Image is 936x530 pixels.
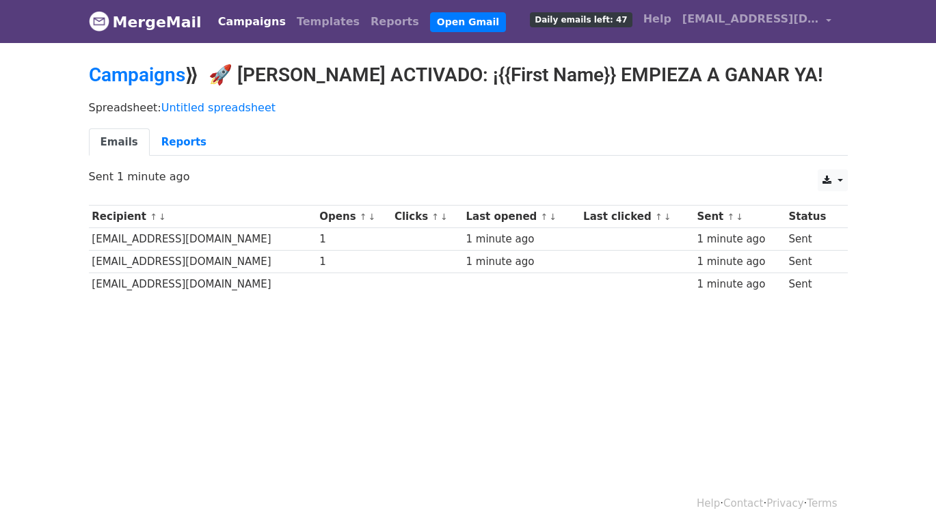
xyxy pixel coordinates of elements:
[89,273,317,296] td: [EMAIL_ADDRESS][DOMAIN_NAME]
[727,212,735,222] a: ↑
[697,277,781,292] div: 1 minute ago
[530,12,632,27] span: Daily emails left: 47
[677,5,837,38] a: [EMAIL_ADDRESS][DOMAIN_NAME]
[549,212,557,222] a: ↓
[440,212,448,222] a: ↓
[697,232,781,247] div: 1 minute ago
[369,212,376,222] a: ↓
[150,128,218,156] a: Reports
[766,497,803,510] a: Privacy
[541,212,548,222] a: ↑
[89,11,109,31] img: MergeMail logo
[697,497,720,510] a: Help
[391,206,463,228] th: Clicks
[682,11,819,27] span: [EMAIL_ADDRESS][DOMAIN_NAME]
[89,128,150,156] a: Emails
[430,12,506,32] a: Open Gmail
[694,206,786,228] th: Sent
[697,254,781,270] div: 1 minute ago
[723,497,763,510] a: Contact
[580,206,693,228] th: Last clicked
[524,5,637,33] a: Daily emails left: 47
[736,212,743,222] a: ↓
[159,212,166,222] a: ↓
[786,251,840,273] td: Sent
[89,251,317,273] td: [EMAIL_ADDRESS][DOMAIN_NAME]
[786,228,840,251] td: Sent
[655,212,663,222] a: ↑
[638,5,677,33] a: Help
[807,497,837,510] a: Terms
[431,212,439,222] a: ↑
[786,273,840,296] td: Sent
[89,228,317,251] td: [EMAIL_ADDRESS][DOMAIN_NAME]
[786,206,840,228] th: Status
[213,8,291,36] a: Campaigns
[89,169,848,184] p: Sent 1 minute ago
[89,100,848,115] p: Spreadsheet:
[291,8,365,36] a: Templates
[463,206,580,228] th: Last opened
[89,8,202,36] a: MergeMail
[317,206,392,228] th: Opens
[360,212,367,222] a: ↑
[319,232,388,247] div: 1
[466,232,577,247] div: 1 minute ago
[319,254,388,270] div: 1
[664,212,671,222] a: ↓
[89,64,185,86] a: Campaigns
[150,212,157,222] a: ↑
[89,64,848,87] h2: ⟫ 🚀 [PERSON_NAME] ACTIVADO: ¡{{First Name}} EMPIEZA A GANAR YA!
[161,101,276,114] a: Untitled spreadsheet
[365,8,425,36] a: Reports
[89,206,317,228] th: Recipient
[466,254,577,270] div: 1 minute ago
